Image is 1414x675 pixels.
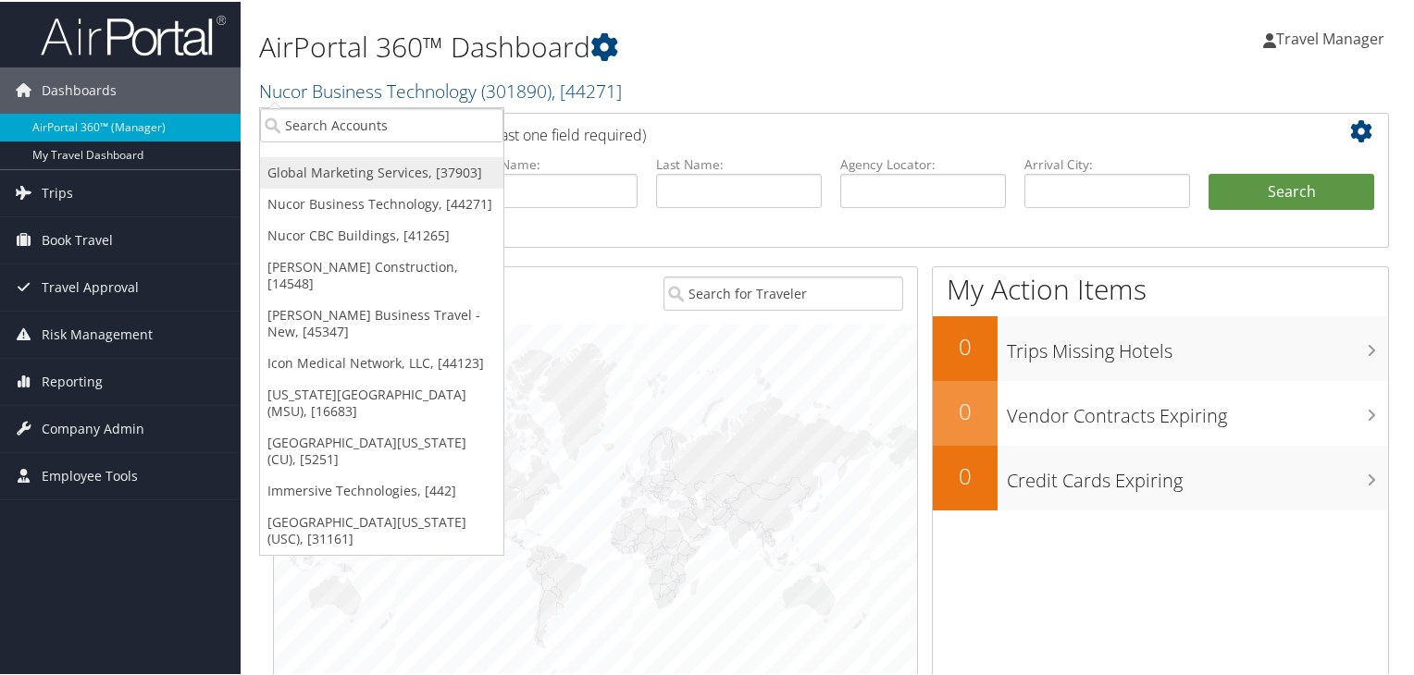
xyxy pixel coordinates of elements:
[481,77,552,102] span: ( 301890 )
[1007,327,1388,362] h3: Trips Missing Hotels
[1263,9,1403,65] a: Travel Manager
[933,314,1388,379] a: 0Trips Missing Hotels
[933,394,998,425] h2: 0
[260,425,503,473] a: [GEOGRAPHIC_DATA][US_STATE] (CU), [5251]
[472,153,638,172] label: First Name:
[1209,172,1374,209] button: Search
[656,153,822,172] label: Last Name:
[1007,457,1388,492] h3: Credit Cards Expiring
[933,444,1388,509] a: 0Credit Cards Expiring
[1024,153,1190,172] label: Arrival City:
[933,379,1388,444] a: 0Vendor Contracts Expiring
[933,459,998,490] h2: 0
[42,357,103,403] span: Reporting
[42,215,113,262] span: Book Travel
[42,310,153,356] span: Risk Management
[260,505,503,553] a: [GEOGRAPHIC_DATA][US_STATE] (USC), [31161]
[933,268,1388,307] h1: My Action Items
[840,153,1006,172] label: Agency Locator:
[288,115,1282,146] h2: Airtinerary Lookup
[260,218,503,250] a: Nucor CBC Buildings, [41265]
[42,66,117,112] span: Dashboards
[260,187,503,218] a: Nucor Business Technology, [44271]
[42,451,138,497] span: Employee Tools
[42,263,139,309] span: Travel Approval
[42,168,73,215] span: Trips
[933,329,998,361] h2: 0
[260,346,503,377] a: Icon Medical Network, LLC, [44123]
[260,155,503,187] a: Global Marketing Services, [37903]
[260,250,503,298] a: [PERSON_NAME] Construction, [14548]
[260,473,503,505] a: Immersive Technologies, [442]
[1276,27,1384,47] span: Travel Manager
[42,404,144,450] span: Company Admin
[1007,392,1388,427] h3: Vendor Contracts Expiring
[259,77,622,102] a: Nucor Business Technology
[469,123,646,143] span: (at least one field required)
[552,77,622,102] span: , [ 44271 ]
[259,26,1022,65] h1: AirPortal 360™ Dashboard
[260,106,503,141] input: Search Accounts
[260,377,503,425] a: [US_STATE][GEOGRAPHIC_DATA] (MSU), [16683]
[41,12,226,55] img: airportal-logo.png
[664,275,904,309] input: Search for Traveler
[260,298,503,346] a: [PERSON_NAME] Business Travel - New, [45347]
